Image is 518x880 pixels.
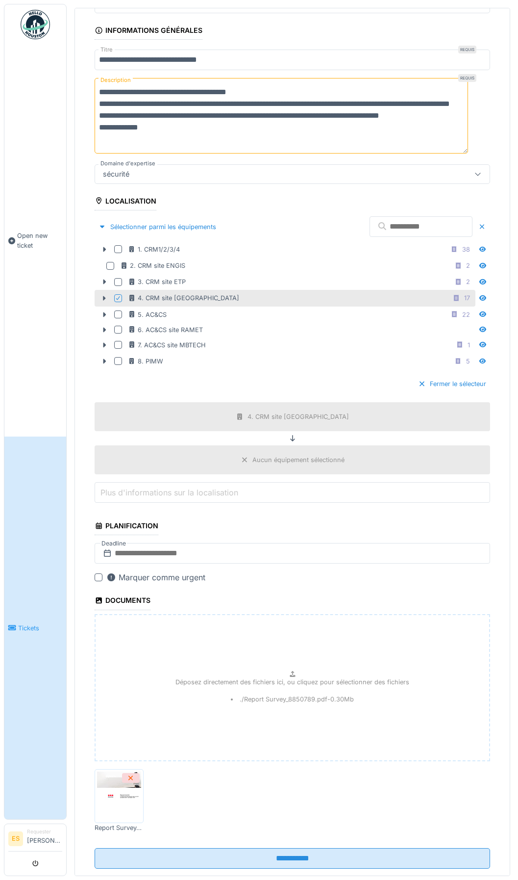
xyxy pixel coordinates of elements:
[466,277,470,286] div: 2
[466,357,470,366] div: 5
[27,828,62,835] div: Requester
[247,412,349,421] div: 4. CRM site [GEOGRAPHIC_DATA]
[99,74,133,86] label: Description
[99,169,133,180] div: sécurité
[95,23,202,40] div: Informations générales
[97,772,141,821] img: qrt8e7rcwxsj9b6oo2wjp14ifwlr
[17,231,62,250] span: Open new ticket
[462,245,470,254] div: 38
[458,46,476,53] div: Requis
[99,487,240,498] label: Plus d'informations sur la localisation
[128,357,163,366] div: 8. PIMW
[106,571,205,583] div: Marquer comme urgent
[175,677,409,687] p: Déposez directement des fichiers ici, ou cliquez pour sélectionner des fichiers
[95,194,156,210] div: Localisation
[95,593,150,610] div: Documents
[4,45,66,437] a: Open new ticket
[128,245,180,254] div: 1. CRM1/2/3/4
[458,74,476,82] div: Requis
[27,828,62,849] li: [PERSON_NAME]
[414,377,490,390] div: Fermer le sélecteur
[231,695,354,704] li: ./Report Survey_8850789.pdf - 0.30 Mb
[128,293,239,303] div: 4. CRM site [GEOGRAPHIC_DATA]
[18,623,62,633] span: Tickets
[100,538,127,549] label: Deadline
[99,159,157,168] label: Domaine d'expertise
[128,325,203,335] div: 6. AC&CS site RAMET
[99,46,115,54] label: Titre
[128,340,206,350] div: 7. AC&CS site MBTECH
[462,310,470,319] div: 22
[128,277,186,286] div: 3. CRM site ETP
[95,220,220,233] div: Sélectionner parmi les équipements
[468,340,470,350] div: 1
[466,261,470,270] div: 2
[4,437,66,819] a: Tickets
[464,293,470,303] div: 17
[8,831,23,846] li: ES
[21,10,50,39] img: Badge_color-CXgf-gQk.svg
[120,261,185,270] div: 2. CRM site ENGIS
[8,828,62,852] a: ES Requester[PERSON_NAME]
[128,310,167,319] div: 5. AC&CS
[252,455,345,465] div: Aucun équipement sélectionné
[95,518,158,535] div: Planification
[95,823,144,832] div: Report Survey_8850789.pdf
